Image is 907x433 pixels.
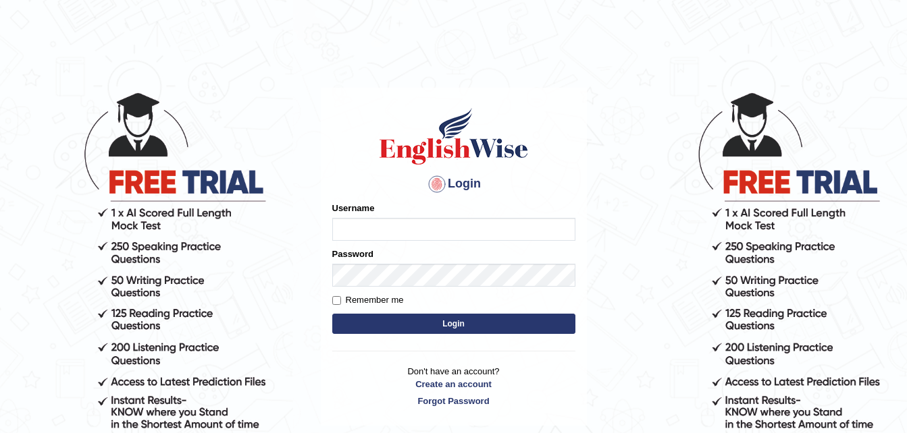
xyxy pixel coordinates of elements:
label: Password [332,248,373,260]
a: Create an account [332,378,575,391]
button: Login [332,314,575,334]
a: Forgot Password [332,395,575,407]
h4: Login [332,173,575,195]
label: Username [332,202,375,214]
label: Remember me [332,293,404,307]
input: Remember me [332,296,341,305]
img: Logo of English Wise sign in for intelligent practice with AI [377,106,531,167]
p: Don't have an account? [332,365,575,407]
